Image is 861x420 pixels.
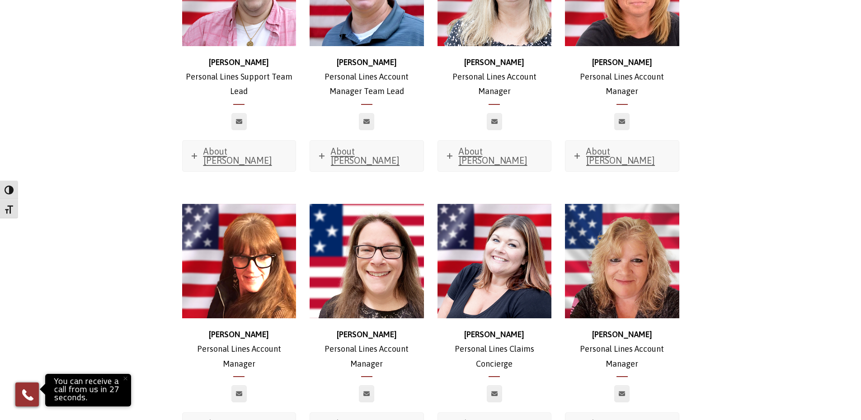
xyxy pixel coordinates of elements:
[337,330,397,339] strong: [PERSON_NAME]
[209,57,269,67] strong: [PERSON_NAME]
[438,204,552,318] img: Amanda_500x500
[203,146,272,165] span: About [PERSON_NAME]
[310,327,424,371] p: Personal Lines Account Manager
[438,327,552,371] p: Personal Lines Claims Concierge
[182,55,296,99] p: Personal Lines Support Team Lead
[565,204,679,318] img: Clara-500x500
[586,146,655,165] span: About [PERSON_NAME]
[182,327,296,371] p: Personal Lines Account Manager
[310,141,423,171] a: About [PERSON_NAME]
[464,57,524,67] strong: [PERSON_NAME]
[464,330,524,339] strong: [PERSON_NAME]
[565,141,679,171] a: About [PERSON_NAME]
[182,204,296,318] img: Paula_headshot_500x500
[565,55,679,99] p: Personal Lines Account Manager
[592,57,652,67] strong: [PERSON_NAME]
[47,376,129,404] p: You can receive a call from us in 27 seconds.
[310,204,424,318] img: New2-500x500
[438,55,552,99] p: Personal Lines Account Manager
[337,57,397,67] strong: [PERSON_NAME]
[183,141,296,171] a: About [PERSON_NAME]
[209,330,269,339] strong: [PERSON_NAME]
[331,146,400,165] span: About [PERSON_NAME]
[565,327,679,371] p: Personal Lines Account Manager
[592,330,652,339] strong: [PERSON_NAME]
[20,387,35,402] img: Phone icon
[310,55,424,99] p: Personal Lines Account Manager Team Lead
[438,141,551,171] a: About [PERSON_NAME]
[459,146,527,165] span: About [PERSON_NAME]
[115,368,135,388] button: Close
